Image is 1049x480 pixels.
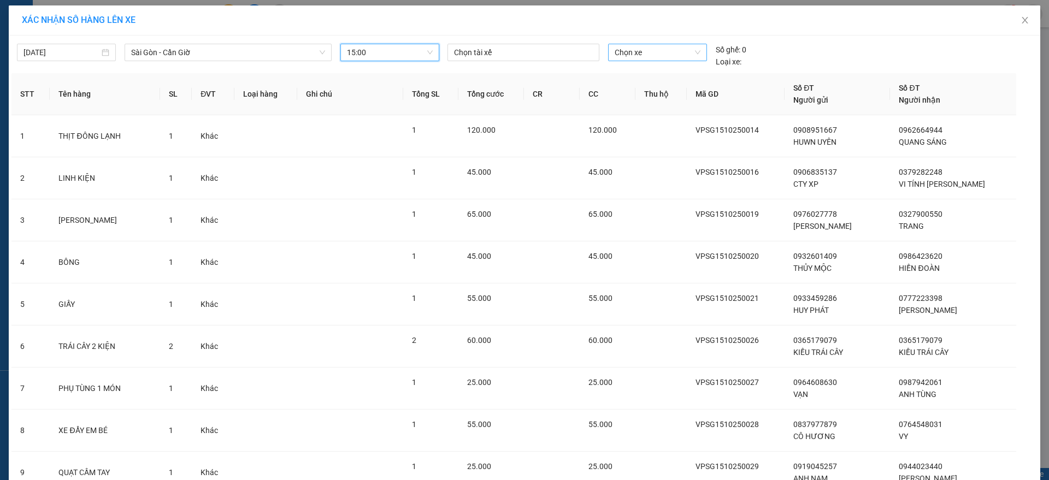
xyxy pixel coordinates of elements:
[412,378,416,387] span: 1
[467,378,491,387] span: 25.000
[50,115,160,157] td: THỊT ĐÔNG LẠNH
[412,252,416,260] span: 1
[169,174,173,182] span: 1
[192,325,234,368] td: Khác
[793,264,832,272] span: THỦY MỘC
[192,410,234,452] td: Khác
[412,294,416,303] span: 1
[67,16,108,67] b: Gửi khách hàng
[588,336,612,345] span: 60.000
[403,73,458,115] th: Tổng SL
[899,252,942,260] span: 0986423620
[696,462,759,471] span: VPSG1510250029
[50,199,160,241] td: [PERSON_NAME]
[524,73,580,115] th: CR
[588,420,612,429] span: 55.000
[50,368,160,410] td: PHỤ TÙNG 1 MÓN
[635,73,686,115] th: Thu hộ
[793,378,837,387] span: 0964608630
[793,138,836,146] span: HUWN UYÊN
[899,96,940,104] span: Người nhận
[696,420,759,429] span: VPSG1510250028
[169,300,173,309] span: 1
[793,252,837,260] span: 0932601409
[192,73,234,115] th: ĐVT
[412,168,416,176] span: 1
[412,420,416,429] span: 1
[793,462,837,471] span: 0919045257
[588,294,612,303] span: 55.000
[11,410,50,452] td: 8
[899,168,942,176] span: 0379282248
[899,84,920,92] span: Số ĐT
[14,70,55,122] b: Thành Phúc Bus
[22,15,135,25] span: XÁC NHẬN SỐ HÀNG LÊN XE
[588,168,612,176] span: 45.000
[899,432,908,441] span: VY
[588,378,612,387] span: 25.000
[467,294,491,303] span: 55.000
[716,56,741,68] span: Loại xe:
[899,336,942,345] span: 0365179079
[169,216,173,224] span: 1
[899,306,957,315] span: [PERSON_NAME]
[192,157,234,199] td: Khác
[793,84,814,92] span: Số ĐT
[793,294,837,303] span: 0933459286
[458,73,524,115] th: Tổng cước
[696,378,759,387] span: VPSG1510250027
[50,283,160,325] td: GIẤY
[467,336,491,345] span: 60.000
[580,73,635,115] th: CC
[899,294,942,303] span: 0777223398
[11,115,50,157] td: 1
[793,348,843,357] span: KIỀU TRÁI CÂY
[11,241,50,283] td: 4
[793,336,837,345] span: 0365179079
[50,157,160,199] td: LINH KIỆN
[192,368,234,410] td: Khác
[899,420,942,429] span: 0764548031
[192,283,234,325] td: Khác
[50,241,160,283] td: BÔNG
[160,73,192,115] th: SL
[169,258,173,266] span: 1
[11,283,50,325] td: 5
[169,384,173,393] span: 1
[615,44,700,61] span: Chọn xe
[899,348,948,357] span: KIỀU TRÁI CÂY
[50,410,160,452] td: XE ĐẨY EM BÉ
[50,73,160,115] th: Tên hàng
[696,210,759,218] span: VPSG1510250019
[50,325,160,368] td: TRÁI CÂY 2 KIỆN
[793,306,829,315] span: HUY PHÁT
[696,168,759,176] span: VPSG1510250016
[793,96,828,104] span: Người gửi
[412,336,416,345] span: 2
[192,241,234,283] td: Khác
[588,126,617,134] span: 120.000
[696,294,759,303] span: VPSG1510250021
[793,432,835,441] span: CÔ HƯƠNG
[899,126,942,134] span: 0962664944
[467,210,491,218] span: 65.000
[467,168,491,176] span: 45.000
[11,325,50,368] td: 6
[899,222,924,230] span: TRANG
[467,252,491,260] span: 45.000
[131,44,325,61] span: Sài Gòn - Cần Giờ
[169,468,173,477] span: 1
[716,44,746,56] div: 0
[899,180,985,188] span: VI TÍNH [PERSON_NAME]
[793,420,837,429] span: 0837977879
[192,199,234,241] td: Khác
[687,73,785,115] th: Mã GD
[696,126,759,134] span: VPSG1510250014
[899,390,936,399] span: ANH TÙNG
[169,342,173,351] span: 2
[11,199,50,241] td: 3
[588,252,612,260] span: 45.000
[1021,16,1029,25] span: close
[319,49,326,56] span: down
[23,46,99,58] input: 15/10/2025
